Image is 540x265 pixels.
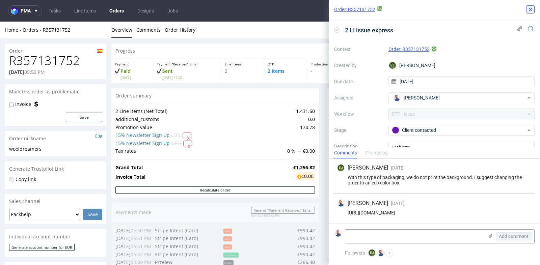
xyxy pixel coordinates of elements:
[8,5,42,16] button: pma
[163,5,182,16] a: Jobs
[337,175,532,185] div: With this type of packaging, we do not print the background. I suggest changing the order to an e...
[5,22,106,33] div: Order
[354,40,388,45] p: Shipment
[404,94,440,101] span: [PERSON_NAME]
[115,94,286,102] td: additional_customs
[365,148,388,158] div: Changelog
[394,94,400,101] img: Michał Rachański
[334,110,383,118] label: Workflow
[334,148,357,158] div: Comments
[11,7,21,15] img: logo
[157,46,217,58] p: Sent
[401,67,427,82] a: Automatic (3)
[334,78,383,86] label: Due date
[33,79,39,86] img: icon-invoice-flag.svg
[171,118,182,125] span: GPFF
[361,67,376,82] a: User (0)
[431,67,461,82] a: Attachments (0)
[342,25,396,36] span: 2 LI issue express
[369,249,375,256] figcaption: EJ
[331,216,340,225] img: regular_mini_magick20241106-125-nyamd5.jpg
[334,126,383,134] label: Stage
[111,22,535,37] div: Progress
[5,208,106,223] div: Individual account number
[9,47,45,54] p: [DATE]
[348,200,388,207] span: [PERSON_NAME]
[183,111,191,117] button: X
[23,5,43,11] a: Orders
[5,172,106,187] div: Sales channel
[388,47,430,52] a: Order: R357131752
[9,222,75,229] button: Generate account number for EUR
[331,71,356,78] span: Comments
[337,165,344,171] figcaption: EJ
[354,46,388,53] p: -
[95,112,102,117] a: Edit
[440,46,483,53] p: -
[391,201,405,206] span: [DATE]
[115,110,170,117] a: 15% Newsletter Sign Up
[310,40,347,45] p: Production
[115,40,150,45] p: Payment
[105,5,128,16] a: Orders
[115,125,286,134] td: Tax rates
[5,140,106,155] div: Generate Trustpilot Link
[334,61,383,69] label: Created by
[70,5,100,16] a: Line Items
[5,240,106,255] div: Customer
[310,46,347,53] p: -
[388,60,535,71] div: [PERSON_NAME]
[9,124,102,131] div: wooldreamers
[24,47,45,54] span: 05:52 PM
[21,8,31,13] span: pma
[45,5,65,16] a: Tasks
[388,141,535,173] textarea: Problem: Impact: What is needed?:
[345,250,365,256] span: Followers
[334,94,383,102] label: Assignee
[15,79,31,86] label: Invoice
[440,40,483,45] p: “Invoice” Email
[380,67,397,82] a: Order (0)
[83,187,102,199] input: Save
[43,5,70,11] a: R357131752
[115,143,143,149] strong: Grand Total
[268,40,303,45] p: DTP
[225,46,261,53] p: 2
[348,164,388,172] span: [PERSON_NAME]
[293,143,315,149] strong: €1,256.82
[391,165,405,171] span: [DATE]
[334,6,375,13] a: Order: R357131752
[511,71,531,77] a: View all (3)
[115,118,170,125] a: 15% Newsletter Sign Up
[111,67,319,82] div: Order summary
[97,27,102,31] img: es-e9aa6fcf5e814e25b7462ed594643e25979cf9c04f3a68197b5755b476ac38a7.png
[286,86,315,94] td: 1,431.60
[396,46,433,53] p: -
[66,91,102,100] button: Save
[115,86,286,94] td: 2 Line Items (Net Total)
[5,110,106,124] div: Order nickname
[334,45,383,53] label: Context
[115,152,145,158] strong: Invoice Total
[268,46,303,53] p: 2 items
[162,54,217,58] span: [DATE] 17:52
[392,126,526,134] div: Client contacted
[115,165,315,172] button: Recalculate order
[286,94,315,102] td: 0.0
[120,54,150,58] span: [DATE]
[9,32,102,46] h1: R357131752
[389,62,396,69] figcaption: EJ
[225,40,261,45] p: Line Items
[513,216,531,226] button: Send
[115,102,286,110] td: Promotion value
[385,249,394,257] button: +
[490,46,532,53] p: -
[5,5,23,11] a: Home
[337,210,532,215] div: [URL][DOMAIN_NAME]
[334,142,383,172] label: Description
[335,230,342,237] img: Michał Rachański
[286,125,315,134] td: 0 % → €0.00
[490,40,532,45] p: Order fulfilled
[337,200,344,207] img: Michał Rachański
[465,67,476,82] a: All (3)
